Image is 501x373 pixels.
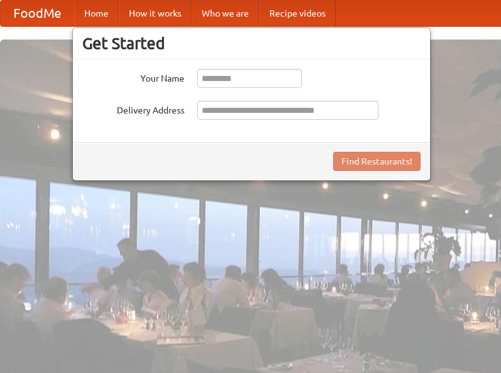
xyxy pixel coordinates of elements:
[1,1,74,26] a: FoodMe
[82,101,184,117] label: Delivery Address
[119,1,191,26] a: How it works
[259,1,336,26] a: Recipe videos
[82,69,184,85] label: Your Name
[74,1,119,26] a: Home
[191,1,259,26] a: Who we are
[333,152,421,171] button: Find Restaurants!
[82,34,421,53] h3: Get Started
